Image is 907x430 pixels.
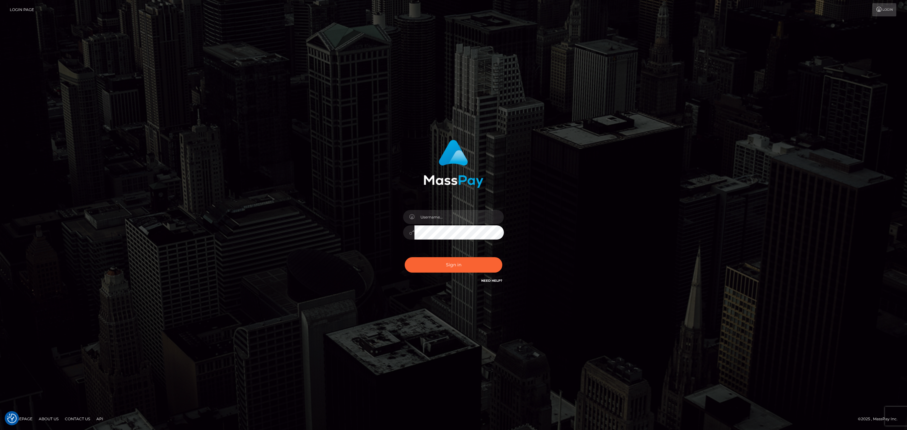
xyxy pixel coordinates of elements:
[94,414,106,424] a: API
[62,414,93,424] a: Contact Us
[481,279,502,283] a: Need Help?
[36,414,61,424] a: About Us
[7,414,17,423] img: Revisit consent button
[424,140,483,188] img: MassPay Login
[414,210,504,224] input: Username...
[872,3,896,16] a: Login
[405,257,502,273] button: Sign in
[858,416,902,422] div: © 2025 , MassPay Inc.
[7,414,35,424] a: Homepage
[7,414,17,423] button: Consent Preferences
[10,3,34,16] a: Login Page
